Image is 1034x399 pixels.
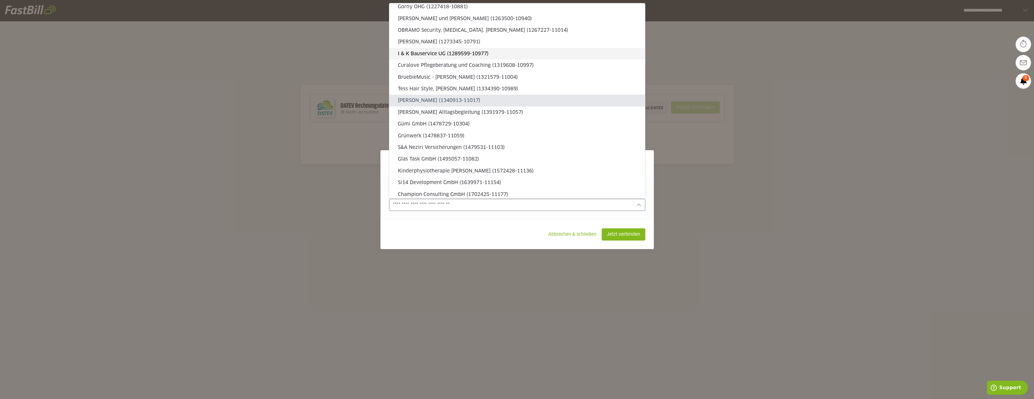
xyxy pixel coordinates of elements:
sl-button: Abbrechen & schließen [543,228,602,241]
a: 8 [1016,73,1031,89]
sl-option: I & K Bauservice UG (1289599-10977) [389,48,645,60]
sl-option: Si14 Development GmbH (1639971-11154) [389,177,645,188]
sl-option: S&A Neziri Versicherungen (1479531-11103) [389,142,645,153]
sl-option: Kinderphysiotherapie [PERSON_NAME] (1572428-11136) [389,165,645,177]
span: 8 [1022,75,1029,81]
sl-option: OBRAMO Security, [MEDICAL_DATA]. [PERSON_NAME] (1267227-11014) [389,24,645,36]
sl-option: [PERSON_NAME] (1273345-10791) [389,36,645,48]
sl-option: Tess Hair Style, [PERSON_NAME] (1334390-10989) [389,83,645,95]
sl-option: [PERSON_NAME] und [PERSON_NAME] (1263500-10940) [389,13,645,24]
sl-option: Gümi GmbH (1478729-10304) [389,118,645,130]
sl-option: BruebieMusic - [PERSON_NAME] (1321579-11004) [389,71,645,83]
sl-option: [PERSON_NAME] (1340913-11017) [389,95,645,106]
sl-option: Champion Consulting GmbH (1702425-11177) [389,189,645,200]
sl-option: Grünwerk (1478837-11059) [389,130,645,142]
sl-button: Jetzt verbinden [602,228,645,241]
iframe: Öffnet ein Widget, in dem Sie weitere Informationen finden [987,381,1028,396]
sl-option: Gorny OHG (1227418-10881) [389,1,645,13]
sl-option: Glas Task GmbH (1495057-11082) [389,153,645,165]
sl-option: [PERSON_NAME] Alltagsbegleitung (1391979-11057) [389,107,645,118]
sl-option: Curalove Pflegeberatung und Coaching (1319608-10997) [389,60,645,71]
